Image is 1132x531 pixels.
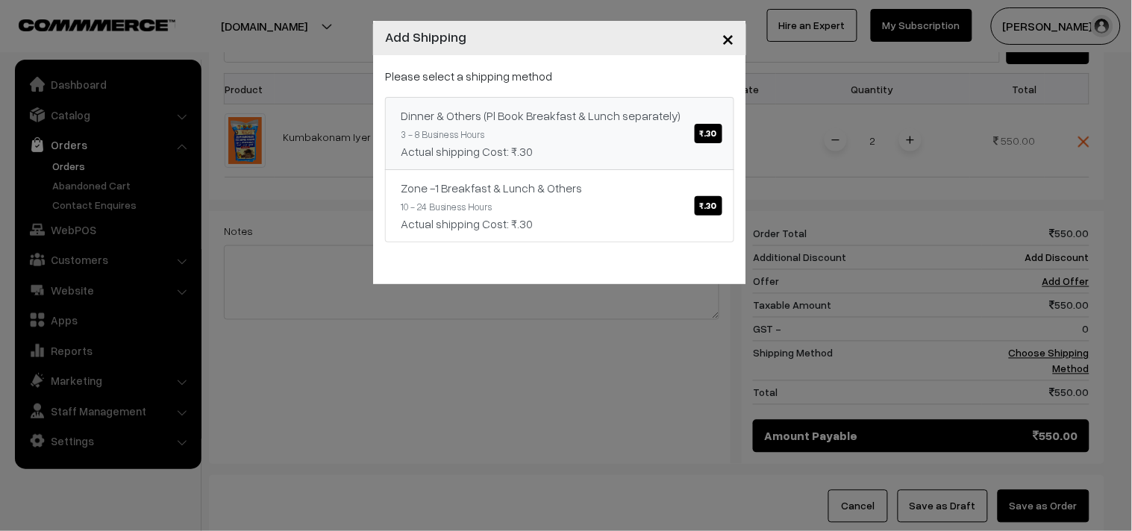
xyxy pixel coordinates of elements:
small: 10 - 24 Business Hours [401,201,492,213]
h4: Add Shipping [385,27,466,47]
div: Actual shipping Cost: ₹.30 [401,215,719,233]
button: Close [710,15,746,61]
small: 3 - 8 Business Hours [401,128,484,140]
div: Dinner & Others (Pl Book Breakfast & Lunch separately) [401,107,719,125]
div: Zone -1 Breakfast & Lunch & Others [401,179,719,197]
span: ₹.30 [695,196,722,216]
span: ₹.30 [695,124,722,143]
a: Zone -1 Breakfast & Lunch & Others₹.30 10 - 24 Business HoursActual shipping Cost: ₹.30 [385,169,734,242]
div: Actual shipping Cost: ₹.30 [401,142,719,160]
a: Dinner & Others (Pl Book Breakfast & Lunch separately)₹.30 3 - 8 Business HoursActual shipping Co... [385,97,734,170]
span: × [722,24,734,51]
p: Please select a shipping method [385,67,734,85]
